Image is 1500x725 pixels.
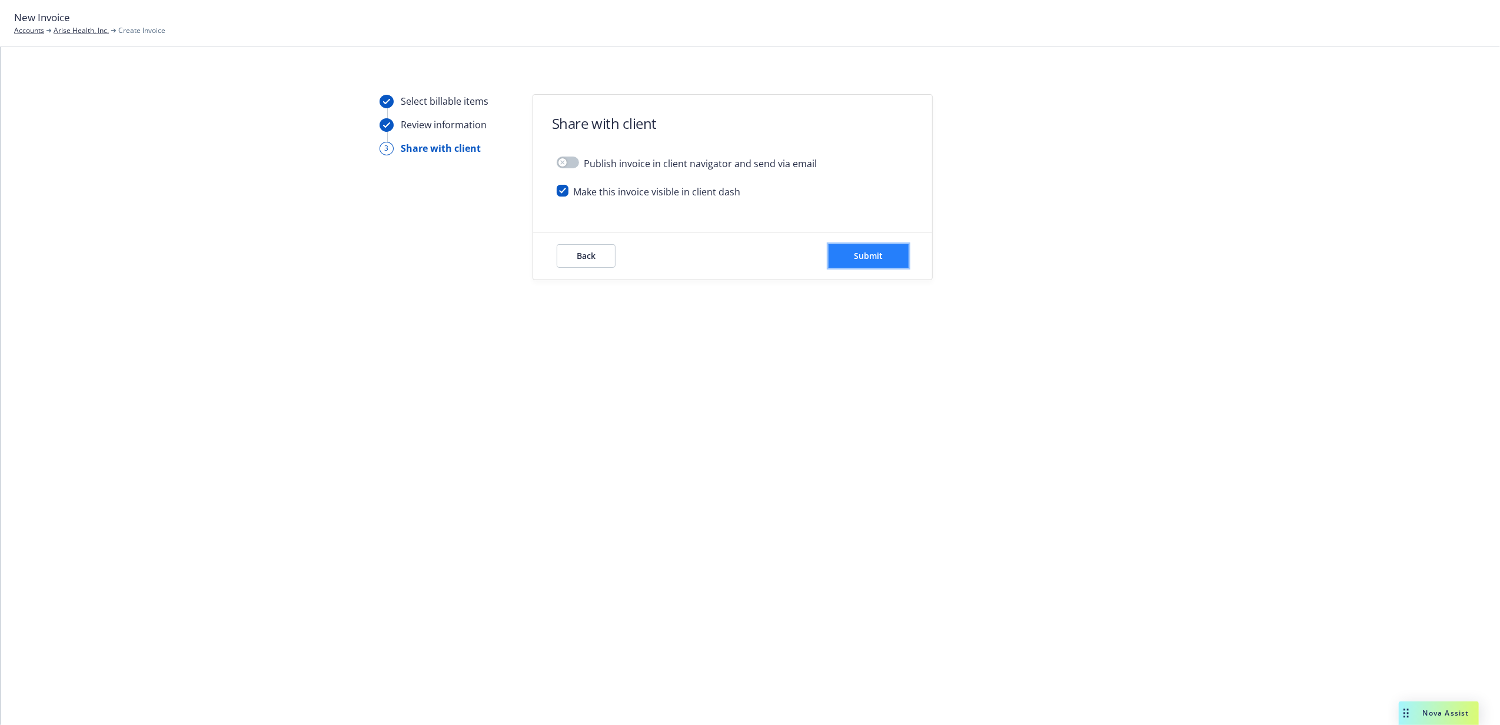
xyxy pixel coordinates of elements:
div: 3 [380,142,394,155]
a: Accounts [14,25,44,36]
a: Arise Health, Inc. [54,25,109,36]
div: Review information [401,118,487,132]
span: Publish invoice in client navigator and send via email [584,157,817,171]
div: Select billable items [401,94,488,108]
button: Submit [829,244,909,268]
button: Nova Assist [1399,701,1479,725]
div: Share with client [401,141,481,155]
span: Create Invoice [118,25,165,36]
span: Make this invoice visible in client dash [573,185,740,199]
h1: Share with client [552,114,657,133]
button: Back [557,244,616,268]
span: Submit [854,250,883,261]
div: Drag to move [1399,701,1413,725]
span: Nova Assist [1423,708,1469,718]
span: New Invoice [14,10,70,25]
span: Back [577,250,596,261]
